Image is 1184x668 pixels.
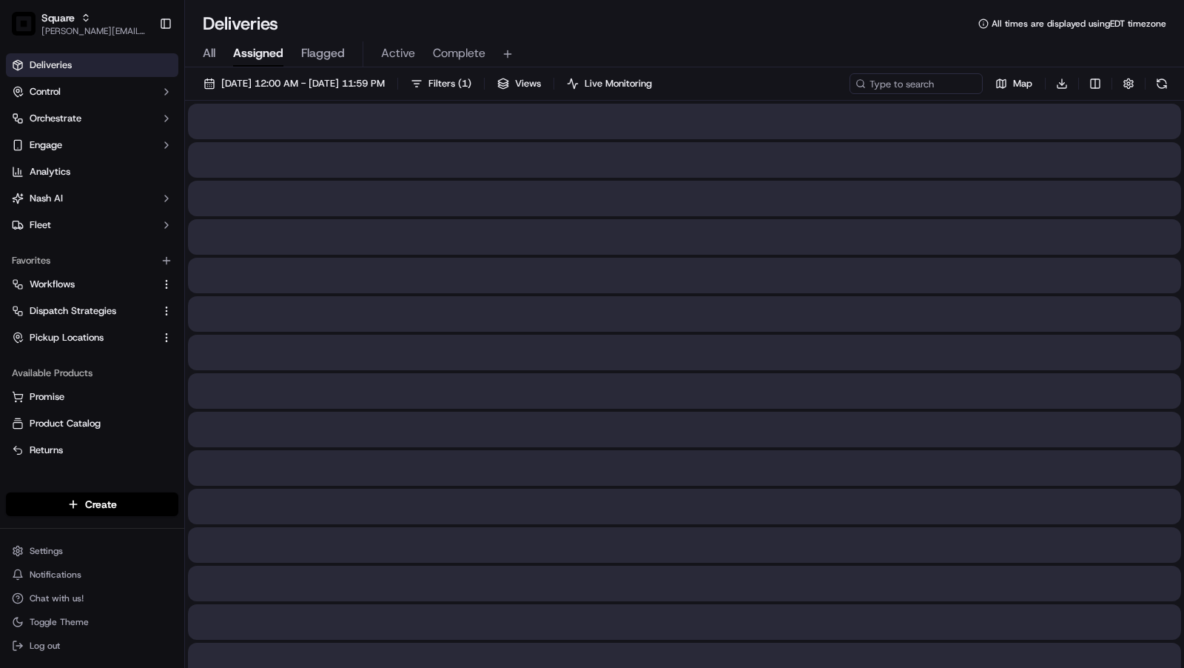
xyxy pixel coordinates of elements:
[233,44,283,62] span: Assigned
[6,107,178,130] button: Orchestrate
[30,165,70,178] span: Analytics
[203,44,215,62] span: All
[30,278,75,291] span: Workflows
[1013,77,1032,90] span: Map
[301,44,345,62] span: Flagged
[30,304,116,318] span: Dispatch Strategies
[12,444,172,457] a: Returns
[585,77,652,90] span: Live Monitoring
[6,160,178,184] a: Analytics
[6,564,178,585] button: Notifications
[30,640,60,652] span: Log out
[6,492,178,516] button: Create
[6,612,178,632] button: Toggle Theme
[6,133,178,157] button: Engage
[6,213,178,237] button: Fleet
[6,187,178,210] button: Nash AI
[6,326,178,350] button: Pickup Locations
[41,25,147,37] button: [PERSON_NAME][EMAIL_ADDRESS][DOMAIN_NAME]
[6,438,178,462] button: Returns
[30,59,72,72] span: Deliveries
[12,390,172,404] a: Promise
[197,73,391,94] button: [DATE] 12:00 AM - [DATE] 11:59 PM
[30,331,104,344] span: Pickup Locations
[6,385,178,409] button: Promise
[30,112,81,125] span: Orchestrate
[12,304,155,318] a: Dispatch Strategies
[30,218,51,232] span: Fleet
[30,192,63,205] span: Nash AI
[6,80,178,104] button: Control
[6,588,178,609] button: Chat with us!
[30,569,81,581] span: Notifications
[85,497,117,512] span: Create
[30,444,63,457] span: Returns
[6,249,178,273] div: Favorites
[30,592,84,604] span: Chat with us!
[433,44,485,62] span: Complete
[6,361,178,385] div: Available Products
[6,635,178,656] button: Log out
[30,138,62,152] span: Engage
[404,73,478,94] button: Filters(1)
[850,73,983,94] input: Type to search
[6,299,178,323] button: Dispatch Strategies
[12,331,155,344] a: Pickup Locations
[428,77,471,90] span: Filters
[6,273,178,296] button: Workflows
[6,6,153,41] button: SquareSquare[PERSON_NAME][EMAIL_ADDRESS][DOMAIN_NAME]
[992,18,1166,30] span: All times are displayed using EDT timezone
[1151,73,1172,94] button: Refresh
[6,53,178,77] a: Deliveries
[30,545,63,557] span: Settings
[221,77,385,90] span: [DATE] 12:00 AM - [DATE] 11:59 PM
[12,417,172,430] a: Product Catalog
[989,73,1039,94] button: Map
[203,12,278,36] h1: Deliveries
[12,12,36,36] img: Square
[30,417,101,430] span: Product Catalog
[491,73,548,94] button: Views
[30,390,64,404] span: Promise
[560,73,659,94] button: Live Monitoring
[6,412,178,435] button: Product Catalog
[30,85,61,98] span: Control
[12,278,155,291] a: Workflows
[6,541,178,561] button: Settings
[381,44,415,62] span: Active
[458,77,471,90] span: ( 1 )
[41,10,75,25] button: Square
[30,616,89,628] span: Toggle Theme
[515,77,541,90] span: Views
